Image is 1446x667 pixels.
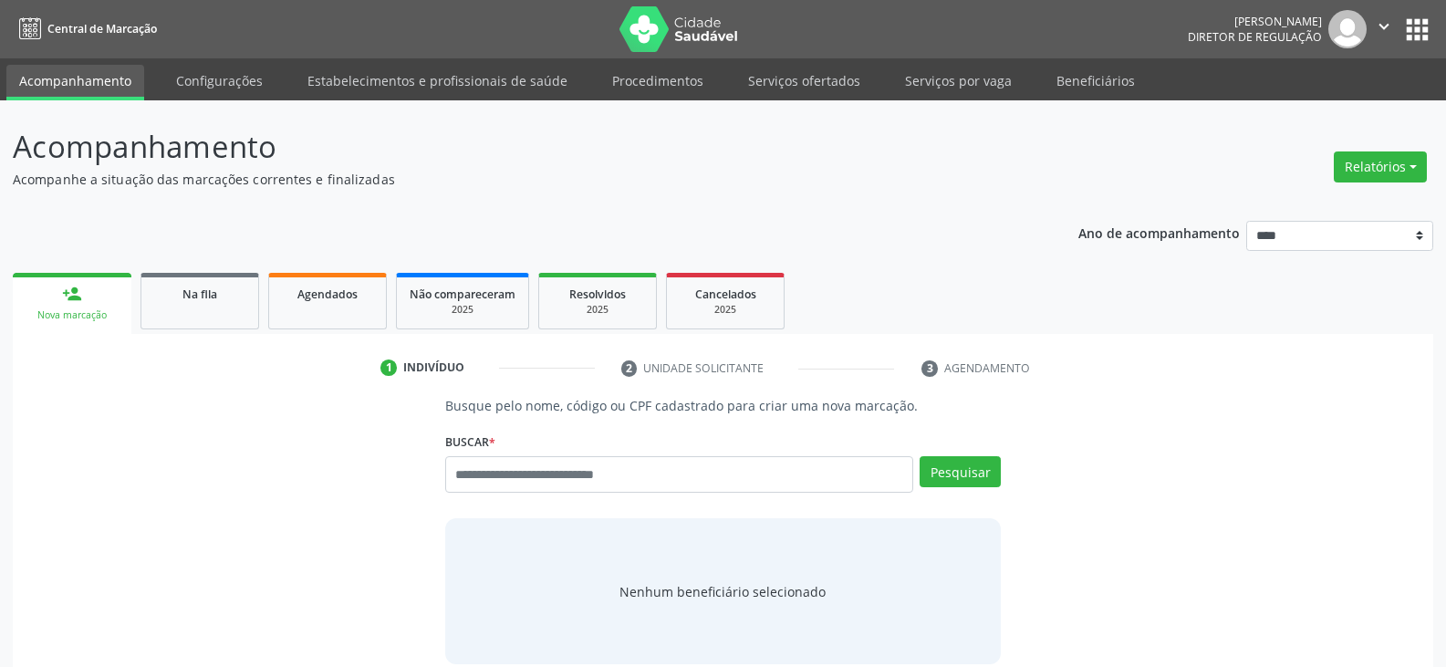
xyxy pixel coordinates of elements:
[445,396,1001,415] p: Busque pelo nome, código ou CPF cadastrado para criar uma nova marcação.
[13,170,1007,189] p: Acompanhe a situação das marcações correntes e finalizadas
[410,303,515,317] div: 2025
[1078,221,1240,244] p: Ano de acompanhamento
[445,428,495,456] label: Buscar
[1367,10,1401,48] button: 
[380,360,397,376] div: 1
[552,303,643,317] div: 2025
[13,124,1007,170] p: Acompanhamento
[6,65,144,100] a: Acompanhamento
[403,360,464,376] div: Indivíduo
[599,65,716,97] a: Procedimentos
[1328,10,1367,48] img: img
[47,21,157,36] span: Central de Marcação
[1188,14,1322,29] div: [PERSON_NAME]
[163,65,276,97] a: Configurações
[1188,29,1322,45] span: Diretor de regulação
[1044,65,1148,97] a: Beneficiários
[182,287,217,302] span: Na fila
[1334,151,1427,182] button: Relatórios
[1374,16,1394,36] i: 
[62,284,82,304] div: person_add
[619,582,826,601] span: Nenhum beneficiário selecionado
[680,303,771,317] div: 2025
[735,65,873,97] a: Serviços ofertados
[569,287,626,302] span: Resolvidos
[13,14,157,44] a: Central de Marcação
[26,308,119,322] div: Nova marcação
[920,456,1001,487] button: Pesquisar
[295,65,580,97] a: Estabelecimentos e profissionais de saúde
[297,287,358,302] span: Agendados
[410,287,515,302] span: Não compareceram
[1401,14,1433,46] button: apps
[892,65,1025,97] a: Serviços por vaga
[695,287,756,302] span: Cancelados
